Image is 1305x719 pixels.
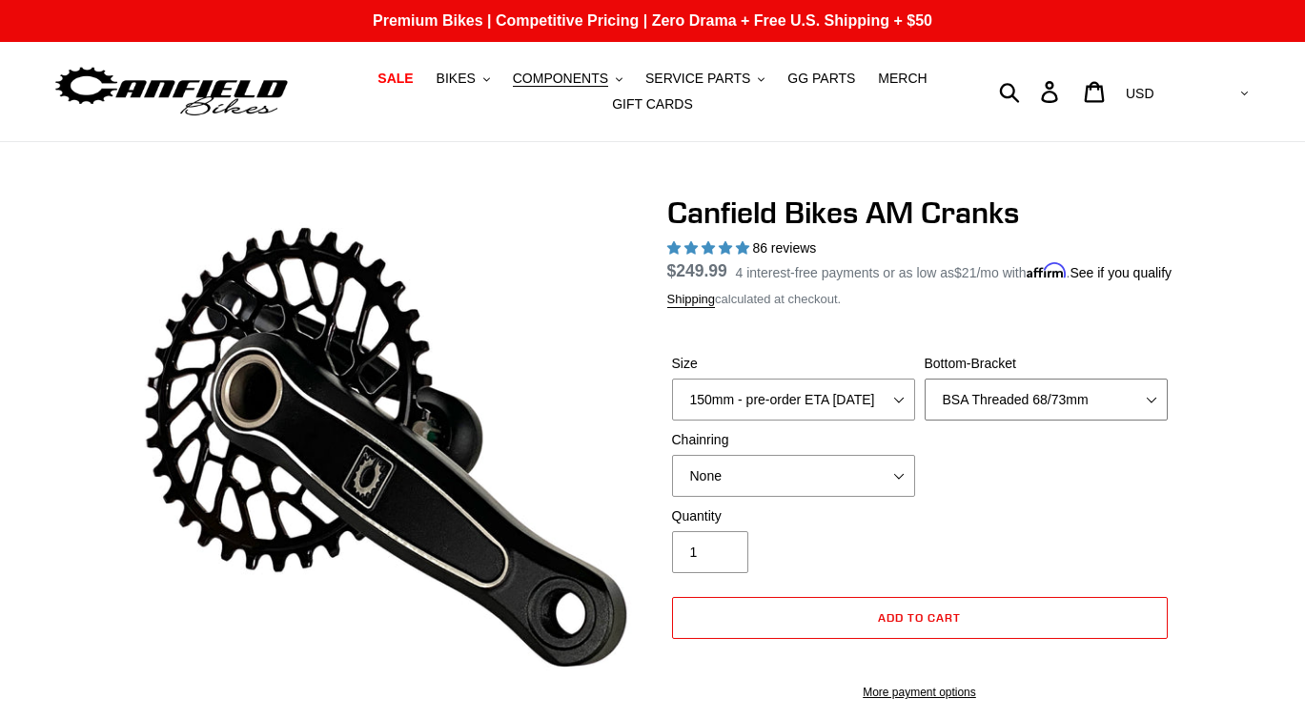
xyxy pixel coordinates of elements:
p: 4 interest-free payments or as low as /mo with . [736,258,1172,283]
label: Quantity [672,506,915,526]
span: MERCH [878,71,927,87]
label: Chainring [672,430,915,450]
span: BIKES [437,71,476,87]
span: SALE [377,71,413,87]
span: SERVICE PARTS [645,71,750,87]
span: 4.97 stars [667,240,753,256]
a: SALE [368,66,422,92]
h1: Canfield Bikes AM Cranks [667,195,1172,231]
button: BIKES [427,66,500,92]
label: Size [672,354,915,374]
a: GIFT CARDS [602,92,703,117]
img: Canfield Bikes [52,62,291,122]
button: COMPONENTS [503,66,632,92]
div: calculated at checkout. [667,290,1172,309]
span: $249.99 [667,261,727,280]
button: SERVICE PARTS [636,66,774,92]
a: MERCH [868,66,936,92]
span: GIFT CARDS [612,96,693,113]
span: 86 reviews [752,240,816,256]
span: COMPONENTS [513,71,608,87]
a: GG PARTS [778,66,865,92]
span: Add to cart [878,610,961,625]
a: Shipping [667,292,716,308]
span: $21 [954,265,976,280]
span: GG PARTS [787,71,855,87]
span: Affirm [1027,262,1067,278]
a: See if you qualify - Learn more about Affirm Financing (opens in modal) [1070,265,1172,280]
a: More payment options [672,684,1168,701]
button: Add to cart [672,597,1168,639]
label: Bottom-Bracket [925,354,1168,374]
